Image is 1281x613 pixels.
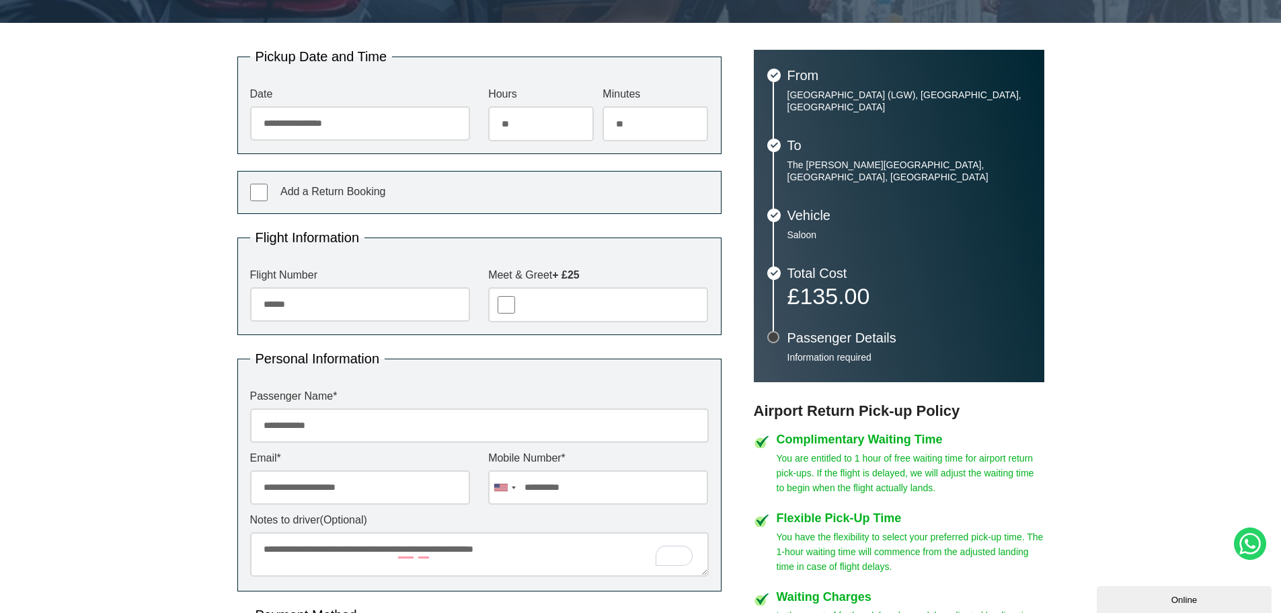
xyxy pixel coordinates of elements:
[320,514,367,526] span: (Optional)
[250,89,470,100] label: Date
[754,402,1044,420] h3: Airport Return Pick-up Policy
[777,591,1044,603] h4: Waiting Charges
[250,231,365,244] legend: Flight Information
[250,352,385,365] legend: Personal Information
[250,391,709,402] label: Passenger Name
[250,532,709,577] textarea: To enrich screen reader interactions, please activate Accessibility in Grammarly extension settings
[787,229,1031,241] p: Saloon
[552,269,579,281] strong: + £25
[488,453,708,464] label: Mobile Number
[787,159,1031,183] p: The [PERSON_NAME][GEOGRAPHIC_DATA], [GEOGRAPHIC_DATA], [GEOGRAPHIC_DATA]
[800,283,869,309] span: 135.00
[787,266,1031,280] h3: Total Cost
[777,433,1044,445] h4: Complimentary Waiting Time
[250,50,393,63] legend: Pickup Date and Time
[787,331,1031,345] h3: Passenger Details
[603,89,708,100] label: Minutes
[250,453,470,464] label: Email
[787,89,1031,113] p: [GEOGRAPHIC_DATA] (LGW), [GEOGRAPHIC_DATA], [GEOGRAPHIC_DATA]
[280,186,386,197] span: Add a Return Booking
[777,512,1044,524] h4: Flexible Pick-Up Time
[489,471,520,504] div: United States: +1
[488,270,708,281] label: Meet & Greet
[250,184,268,201] input: Add a Return Booking
[787,139,1031,152] h3: To
[1097,583,1274,613] iframe: chat widget
[787,287,1031,305] p: £
[777,530,1044,574] p: You have the flexibility to select your preferred pick-up time. The 1-hour waiting time will comm...
[787,209,1031,222] h3: Vehicle
[488,89,594,100] label: Hours
[250,515,709,526] label: Notes to driver
[250,270,470,281] label: Flight Number
[787,351,1031,363] p: Information required
[777,451,1044,495] p: You are entitled to 1 hour of free waiting time for airport return pick-ups. If the flight is del...
[787,69,1031,82] h3: From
